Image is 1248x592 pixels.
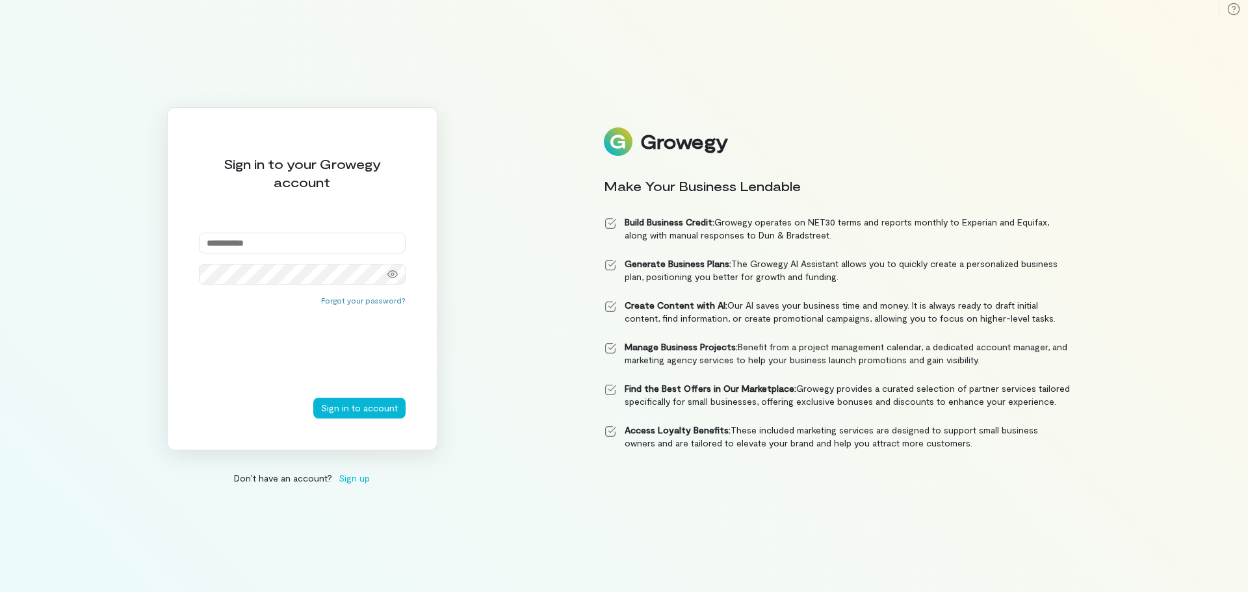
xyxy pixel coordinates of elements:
strong: Create Content with AI: [625,300,727,311]
div: Make Your Business Lendable [604,177,1071,195]
div: Growegy [640,131,727,153]
strong: Access Loyalty Benefits: [625,424,731,435]
strong: Find the Best Offers in Our Marketplace: [625,383,796,394]
div: Don’t have an account? [167,471,437,485]
img: Logo [604,127,632,156]
strong: Generate Business Plans: [625,258,731,269]
li: These included marketing services are designed to support small business owners and are tailored ... [604,424,1071,450]
button: Forgot your password? [321,295,406,305]
li: Growegy provides a curated selection of partner services tailored specifically for small business... [604,382,1071,408]
li: Growegy operates on NET30 terms and reports monthly to Experian and Equifax, along with manual re... [604,216,1071,242]
li: Benefit from a project management calendar, a dedicated account manager, and marketing agency ser... [604,341,1071,367]
strong: Manage Business Projects: [625,341,738,352]
li: Our AI saves your business time and money. It is always ready to draft initial content, find info... [604,299,1071,325]
button: Sign in to account [313,398,406,418]
strong: Build Business Credit: [625,216,714,227]
span: Sign up [339,471,370,485]
div: Sign in to your Growegy account [199,155,406,191]
li: The Growegy AI Assistant allows you to quickly create a personalized business plan, positioning y... [604,257,1071,283]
